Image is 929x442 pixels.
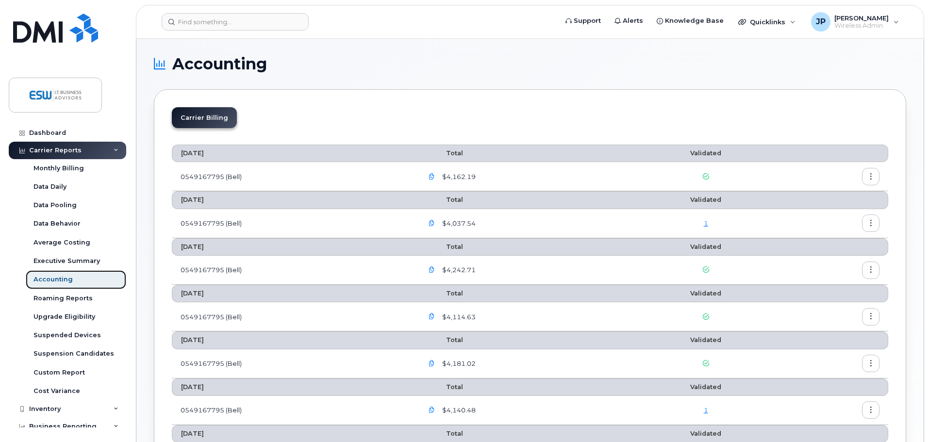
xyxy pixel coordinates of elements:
span: Total [423,243,463,250]
th: [DATE] [172,238,414,256]
th: Validated [631,285,780,302]
th: Validated [631,191,780,209]
th: Validated [631,145,780,162]
span: $4,140.48 [440,406,476,415]
td: 0549167795 (Bell) [172,302,414,331]
span: Total [423,149,463,157]
span: $4,242.71 [440,265,476,275]
th: Validated [631,238,780,256]
span: $4,181.02 [440,359,476,368]
td: 0549167795 (Bell) [172,209,414,238]
span: Total [423,290,463,297]
th: [DATE] [172,331,414,349]
span: Accounting [172,57,267,71]
span: Total [423,196,463,203]
td: 0549167795 (Bell) [172,256,414,285]
span: $4,114.63 [440,312,476,322]
th: [DATE] [172,145,414,162]
span: Total [423,383,463,391]
td: 0549167795 (Bell) [172,162,414,191]
th: [DATE] [172,285,414,302]
span: $4,162.19 [440,172,476,181]
td: 0549167795 (Bell) [172,396,414,425]
span: Total [423,430,463,437]
th: [DATE] [172,378,414,396]
th: Validated [631,331,780,349]
a: 1 [704,219,708,227]
span: Total [423,336,463,344]
td: 0549167795 (Bell) [172,349,414,378]
a: 1 [704,406,708,414]
th: Validated [631,378,780,396]
span: $4,037.54 [440,219,476,228]
th: [DATE] [172,191,414,209]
